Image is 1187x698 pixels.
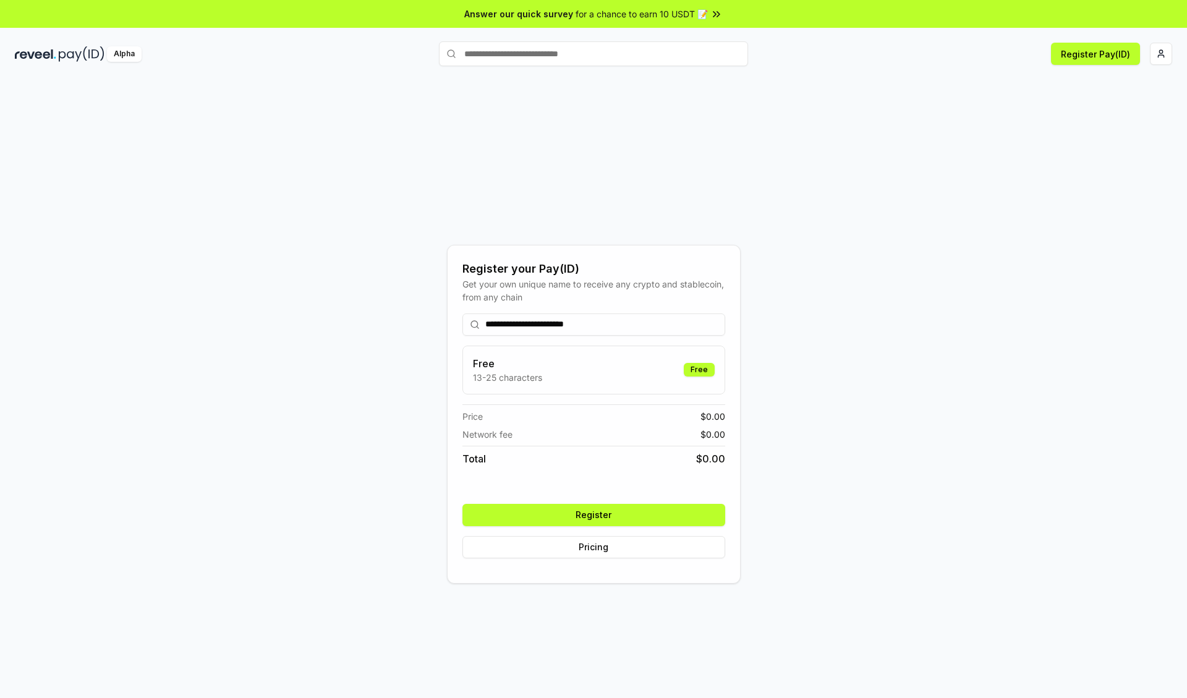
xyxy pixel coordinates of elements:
[684,363,715,377] div: Free
[462,260,725,278] div: Register your Pay(ID)
[576,7,708,20] span: for a chance to earn 10 USDT 📝
[700,428,725,441] span: $ 0.00
[1051,43,1140,65] button: Register Pay(ID)
[473,371,542,384] p: 13-25 characters
[462,278,725,304] div: Get your own unique name to receive any crypto and stablecoin, from any chain
[462,410,483,423] span: Price
[462,504,725,526] button: Register
[696,451,725,466] span: $ 0.00
[700,410,725,423] span: $ 0.00
[107,46,142,62] div: Alpha
[15,46,56,62] img: reveel_dark
[59,46,104,62] img: pay_id
[464,7,573,20] span: Answer our quick survey
[462,536,725,558] button: Pricing
[473,356,542,371] h3: Free
[462,451,486,466] span: Total
[462,428,513,441] span: Network fee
